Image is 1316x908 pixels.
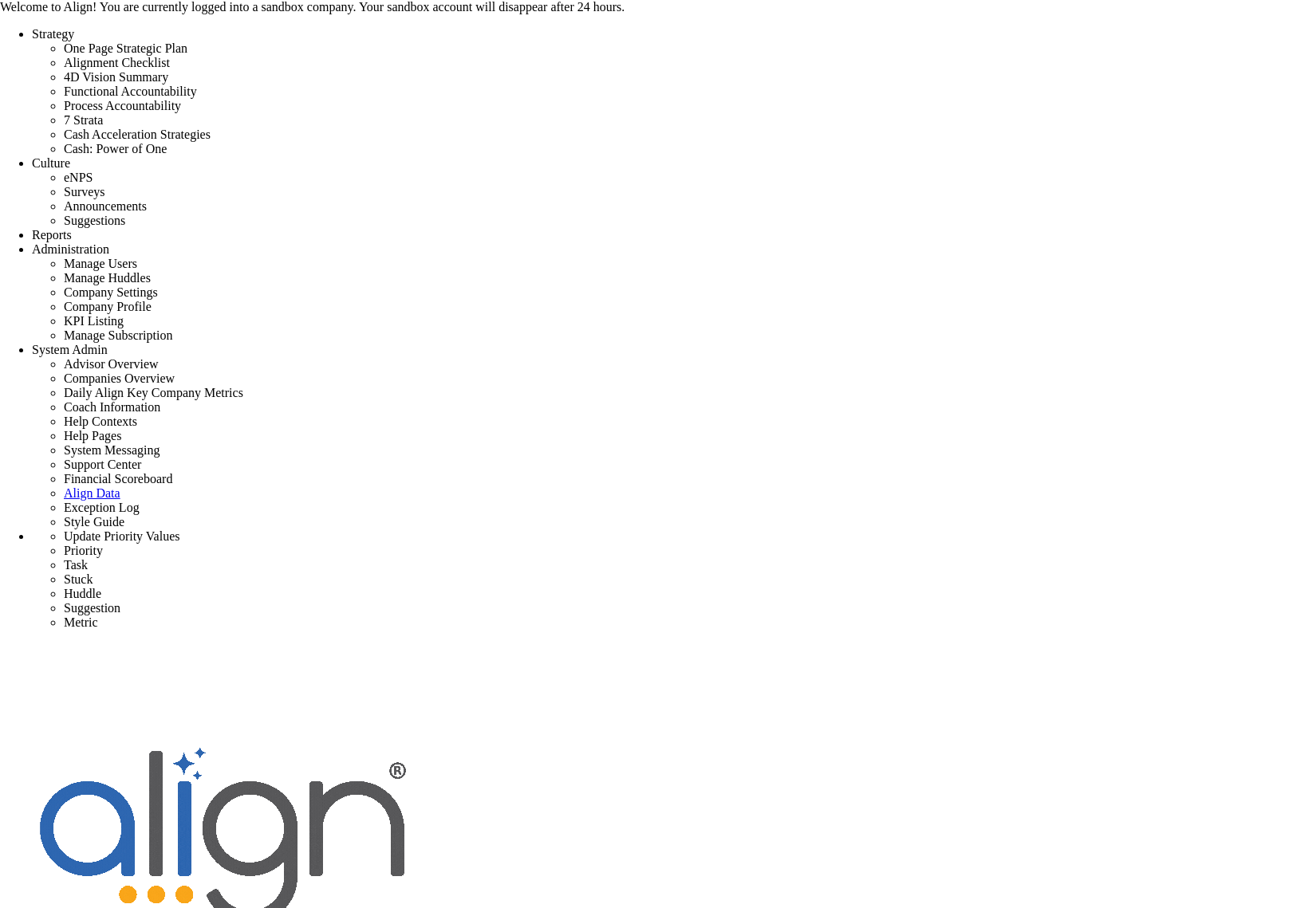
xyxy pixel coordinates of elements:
[32,27,74,41] span: Strategy
[64,99,181,112] span: Process Accountability
[64,285,158,299] span: Company Settings
[64,601,120,615] span: Suggestion
[64,529,179,543] span: Update Priority Values
[64,415,137,428] span: Help Contexts
[64,171,93,184] span: eNPS
[64,142,167,155] span: Cash: Power of One
[64,113,103,127] span: 7 Strata
[64,56,170,69] span: Alignment Checklist
[32,343,108,356] span: System Admin
[64,458,141,471] span: Support Center
[64,257,137,270] span: Manage Users
[64,171,1316,185] li: Employee Net Promoter Score: A Measure of Employee Engagement
[64,41,187,55] span: One Page Strategic Plan
[64,70,168,84] span: 4D Vision Summary
[64,572,93,586] span: Stuck
[64,472,172,485] span: Financial Scoreboard
[64,300,152,313] span: Company Profile
[32,242,109,256] span: Administration
[64,515,124,529] span: Style Guide
[32,156,70,170] span: Culture
[64,501,140,514] span: Exception Log
[64,328,172,342] span: Manage Subscription
[64,199,147,213] span: Announcements
[64,85,197,98] span: Functional Accountability
[64,128,211,141] span: Cash Acceleration Strategies
[64,386,243,399] span: Daily Align Key Company Metrics
[64,371,175,385] span: Companies Overview
[64,214,125,227] span: Suggestions
[64,314,124,328] span: KPI Listing
[64,443,160,457] span: System Messaging
[64,357,159,371] span: Advisor Overview
[64,400,160,414] span: Coach Information
[32,228,72,242] span: Reports
[64,615,98,629] span: Metric
[64,587,101,600] span: Huddle
[64,429,121,442] span: Help Pages
[64,486,120,500] a: Align Data
[64,544,103,557] span: Priority
[64,185,105,199] span: Surveys
[64,558,88,572] span: Task
[64,271,151,285] span: Manage Huddles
